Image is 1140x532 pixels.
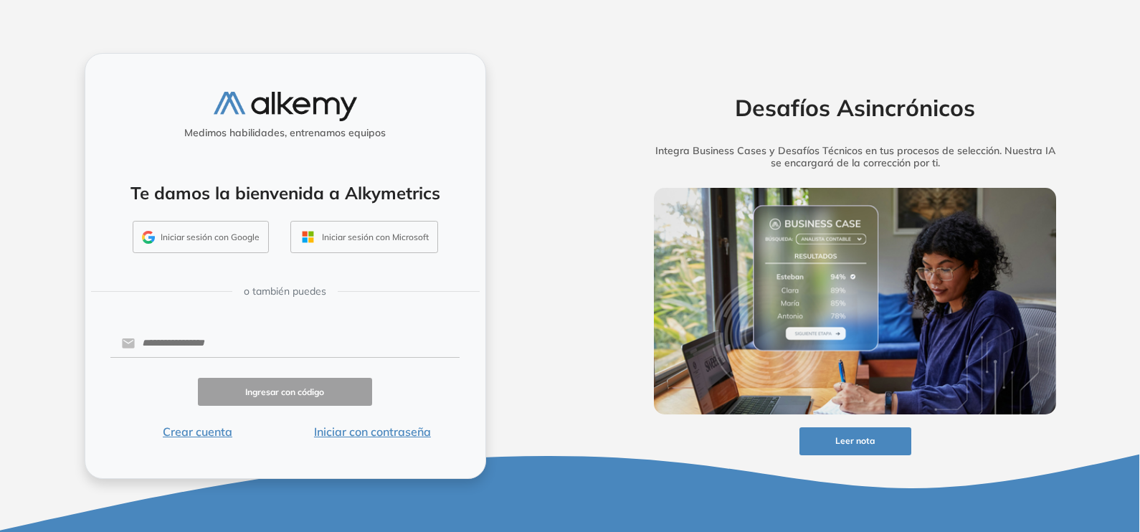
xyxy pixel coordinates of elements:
[244,284,326,299] span: o también puedes
[214,92,357,121] img: logo-alkemy
[290,221,438,254] button: Iniciar sesión con Microsoft
[91,127,480,139] h5: Medimos habilidades, entrenamos equipos
[104,183,467,204] h4: Te damos la bienvenida a Alkymetrics
[300,229,316,245] img: OUTLOOK_ICON
[142,231,155,244] img: GMAIL_ICON
[285,423,460,440] button: Iniciar con contraseña
[654,188,1057,414] img: img-more-info
[632,145,1079,169] h5: Integra Business Cases y Desafíos Técnicos en tus procesos de selección. Nuestra IA se encargará ...
[198,378,373,406] button: Ingresar con código
[133,221,269,254] button: Iniciar sesión con Google
[632,94,1079,121] h2: Desafíos Asincrónicos
[110,423,285,440] button: Crear cuenta
[799,427,911,455] button: Leer nota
